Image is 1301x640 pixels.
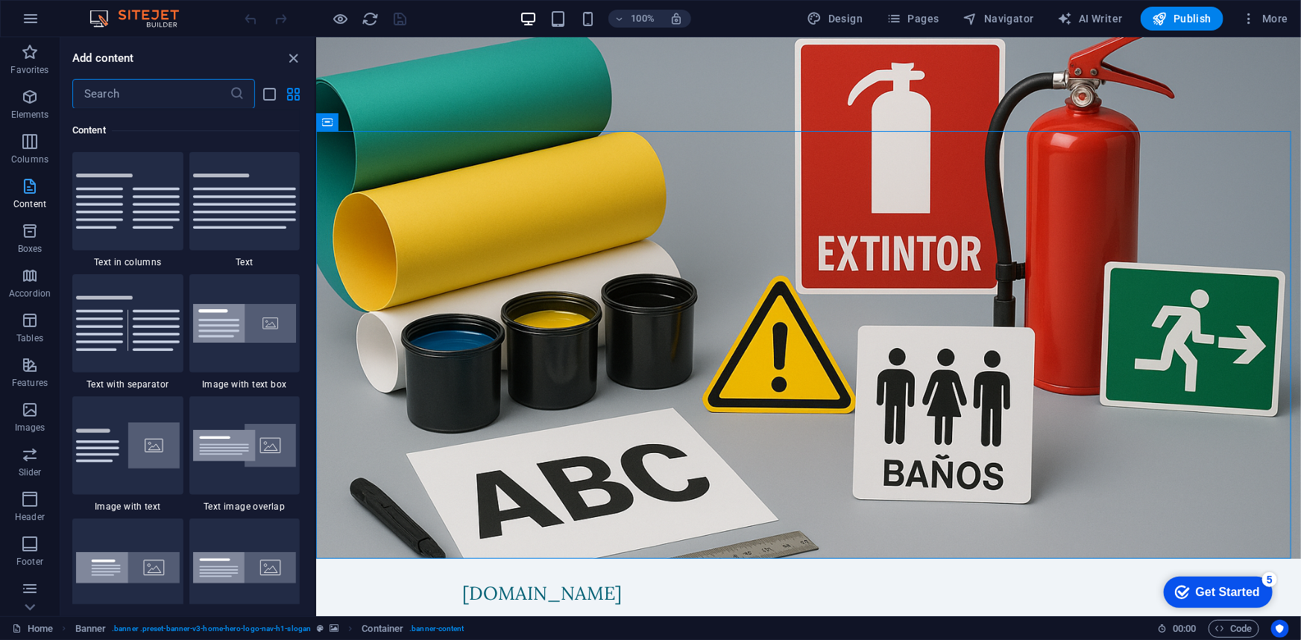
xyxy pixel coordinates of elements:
[193,552,297,583] img: wide-image-with-text.svg
[15,511,45,523] p: Header
[76,552,180,583] img: wide-image-with-text-aligned.svg
[72,378,183,390] span: Text with separator
[1157,620,1197,638] h6: Session time
[1183,623,1185,634] span: :
[189,501,300,513] span: Text image overlap
[11,153,48,165] p: Columns
[9,288,51,300] p: Accordion
[801,7,869,31] div: Design (Ctrl+Alt+Y)
[193,304,297,343] img: image-with-text-box.svg
[75,620,107,638] span: Click to select. Double-click to edit
[1141,7,1223,31] button: Publish
[801,7,869,31] button: Design
[1215,620,1253,638] span: Code
[332,10,350,28] button: Click here to leave preview mode and continue editing
[19,466,42,478] p: Slider
[72,274,183,390] div: Text with separator
[189,274,300,390] div: Image with text box
[72,79,230,109] input: Search
[72,49,134,67] h6: Add content
[12,377,48,389] p: Features
[1235,7,1294,31] button: More
[72,121,300,139] h6: Content
[11,109,49,121] p: Elements
[1173,620,1196,638] span: 00 00
[1052,7,1129,31] button: AI Writer
[76,422,180,469] img: text-with-image-v4.svg
[881,7,945,31] button: Pages
[362,620,403,638] span: Click to select. Double-click to edit
[72,152,183,268] div: Text in columns
[16,556,43,568] p: Footer
[1241,11,1288,26] span: More
[362,10,379,28] i: Reload page
[40,16,104,30] div: Get Started
[409,620,464,638] span: . banner-content
[189,256,300,268] span: Text
[76,296,180,351] img: text-with-separator.svg
[16,332,43,344] p: Tables
[193,424,297,468] img: text-image-overlap.svg
[1058,11,1123,26] span: AI Writer
[330,624,338,633] i: This element contains a background
[86,10,198,28] img: Editor Logo
[189,396,300,513] div: Text image overlap
[189,152,300,268] div: Text
[807,11,863,26] span: Design
[76,174,180,229] img: text-in-columns.svg
[608,10,661,28] button: 100%
[107,3,122,18] div: 5
[1153,11,1212,26] span: Publish
[18,243,42,255] p: Boxes
[1209,620,1259,638] button: Code
[8,7,117,39] div: Get Started 5 items remaining, 0% complete
[317,624,324,633] i: This element is a customizable preset
[963,11,1034,26] span: Navigator
[72,256,183,268] span: Text in columns
[75,620,464,638] nav: breadcrumb
[631,10,655,28] h6: 100%
[12,620,53,638] a: Click to cancel selection. Double-click to open Pages
[72,501,183,513] span: Image with text
[285,49,303,67] button: close panel
[15,422,45,434] p: Images
[10,64,48,76] p: Favorites
[957,7,1040,31] button: Navigator
[72,396,183,513] div: Image with text
[285,85,303,103] button: grid-view
[189,378,300,390] span: Image with text box
[362,10,379,28] button: reload
[1271,620,1289,638] button: Usercentrics
[13,198,46,210] p: Content
[886,11,939,26] span: Pages
[193,174,297,229] img: text.svg
[112,620,311,638] span: . banner .preset-banner-v3-home-hero-logo-nav-h1-slogan
[261,85,279,103] button: list-view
